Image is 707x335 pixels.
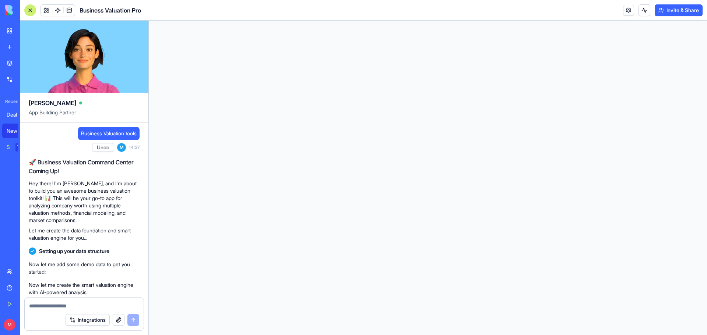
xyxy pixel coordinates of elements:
[5,5,51,15] img: logo
[655,4,703,16] button: Invite & Share
[81,130,137,137] span: Business Valuation tools
[29,180,140,224] p: Hey there! I'm [PERSON_NAME], and I'm about to build you an awesome business valuation toolkit! 📊...
[80,6,141,15] span: Business Valuation Pro
[117,143,126,152] span: M
[129,145,140,150] span: 14:37
[92,143,114,152] button: Undo
[2,99,18,104] span: Recent
[2,124,32,138] a: New App
[7,143,10,151] div: Social Media Content Generator
[149,21,707,335] iframe: To enrich screen reader interactions, please activate Accessibility in Grammarly extension settings
[7,127,27,135] div: New App
[29,281,140,296] p: Now let me create the smart valuation engine with AI-powered analysis:
[29,227,140,242] p: Let me create the data foundation and smart valuation engine for you...
[15,143,27,152] div: TRY
[29,99,76,107] span: [PERSON_NAME]
[39,247,109,255] span: Setting up your data structure
[2,107,32,122] a: Deal Pipeline Manager
[66,314,110,326] button: Integrations
[29,158,140,175] h2: 🚀 Business Valuation Command Center Coming Up!
[29,109,140,122] span: App Building Partner
[2,140,32,154] a: Social Media Content GeneratorTRY
[4,319,15,331] span: M
[7,111,27,118] div: Deal Pipeline Manager
[29,261,140,275] p: Now let me add some demo data to get you started:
